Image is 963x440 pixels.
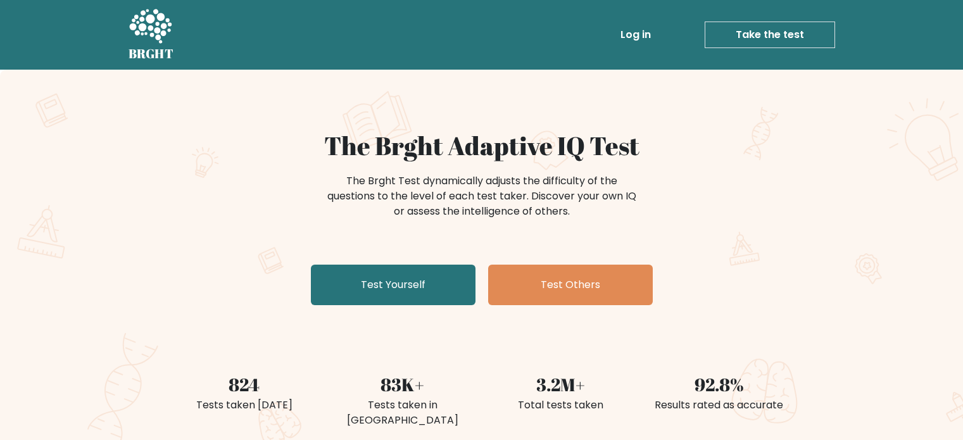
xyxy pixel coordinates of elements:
div: Total tests taken [489,398,633,413]
a: Take the test [705,22,835,48]
div: 92.8% [648,371,791,398]
a: Test Yourself [311,265,475,305]
a: Log in [615,22,656,47]
h5: BRGHT [129,46,174,61]
div: Tests taken in [GEOGRAPHIC_DATA] [331,398,474,428]
div: 3.2M+ [489,371,633,398]
a: BRGHT [129,5,174,65]
div: 824 [173,371,316,398]
div: 83K+ [331,371,474,398]
div: Results rated as accurate [648,398,791,413]
div: The Brght Test dynamically adjusts the difficulty of the questions to the level of each test take... [324,173,640,219]
a: Test Others [488,265,653,305]
div: Tests taken [DATE] [173,398,316,413]
h1: The Brght Adaptive IQ Test [173,130,791,161]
